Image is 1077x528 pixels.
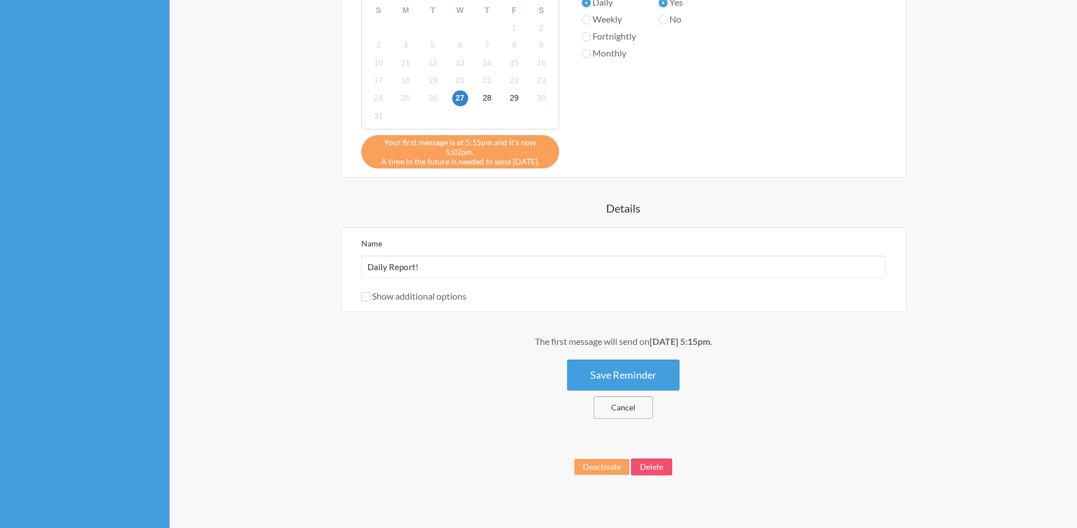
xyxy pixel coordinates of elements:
h4: Details [284,200,963,216]
span: Thursday, September 11, 2025 [398,55,414,71]
span: Friday, September 12, 2025 [425,55,441,71]
span: Saturday, September 6, 2025 [452,37,468,53]
span: Sunday, September 14, 2025 [479,55,495,71]
span: Tuesday, September 23, 2025 [534,73,550,89]
div: T [474,2,501,19]
div: S [528,2,555,19]
input: We suggest a 2 to 4 word name [361,256,886,278]
span: Your first message is at 5:15pm and it's now 5:02pm. [370,137,551,157]
span: Thursday, September 25, 2025 [398,90,414,106]
a: Cancel [594,396,653,419]
span: Friday, September 26, 2025 [425,90,441,106]
div: A time in the future is needed to send [DATE]. [361,135,559,168]
span: Tuesday, September 30, 2025 [534,90,550,106]
span: Wednesday, September 10, 2025 [371,55,387,71]
span: Wednesday, September 3, 2025 [371,37,387,53]
label: No [659,12,719,26]
span: Friday, September 19, 2025 [425,73,441,89]
div: S [365,2,392,19]
input: Fortnightly [582,32,591,41]
label: Weekly [582,12,636,26]
span: Monday, September 29, 2025 [507,90,522,106]
span: Friday, September 5, 2025 [425,37,441,53]
span: Monday, September 1, 2025 [507,20,522,36]
input: Weekly [582,15,591,24]
div: M [392,2,419,19]
div: The first message will send on . [284,335,963,348]
span: Sunday, September 7, 2025 [479,37,495,53]
span: Wednesday, September 17, 2025 [371,73,387,89]
span: Thursday, September 4, 2025 [398,37,414,53]
span: Sunday, September 21, 2025 [479,73,495,89]
button: Deactivate [574,459,629,475]
span: Monday, September 8, 2025 [507,37,522,53]
span: Tuesday, September 9, 2025 [534,37,550,53]
div: W [447,2,474,19]
div: T [419,2,447,19]
span: Tuesday, September 16, 2025 [534,55,550,71]
label: Fortnightly [582,29,636,43]
button: Save Reminder [567,360,680,391]
span: Sunday, September 28, 2025 [479,90,495,106]
label: Monthly [582,46,636,60]
button: Delete [631,458,672,475]
span: Saturday, September 20, 2025 [452,73,468,89]
input: No [659,15,668,24]
div: F [501,2,528,19]
label: Name [361,239,382,248]
span: Thursday, September 18, 2025 [398,73,414,89]
input: Show additional options [361,292,370,301]
span: Saturday, September 27, 2025 [452,90,468,106]
span: Tuesday, September 2, 2025 [534,20,550,36]
span: Saturday, September 13, 2025 [452,55,468,71]
span: Monday, September 15, 2025 [507,55,522,71]
span: Wednesday, September 24, 2025 [371,90,387,106]
strong: [DATE] 5:15pm [650,336,710,347]
span: Monday, September 22, 2025 [507,73,522,89]
span: Wednesday, October 1, 2025 [371,108,387,124]
input: Monthly [582,49,591,58]
label: Show additional options [361,291,466,301]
